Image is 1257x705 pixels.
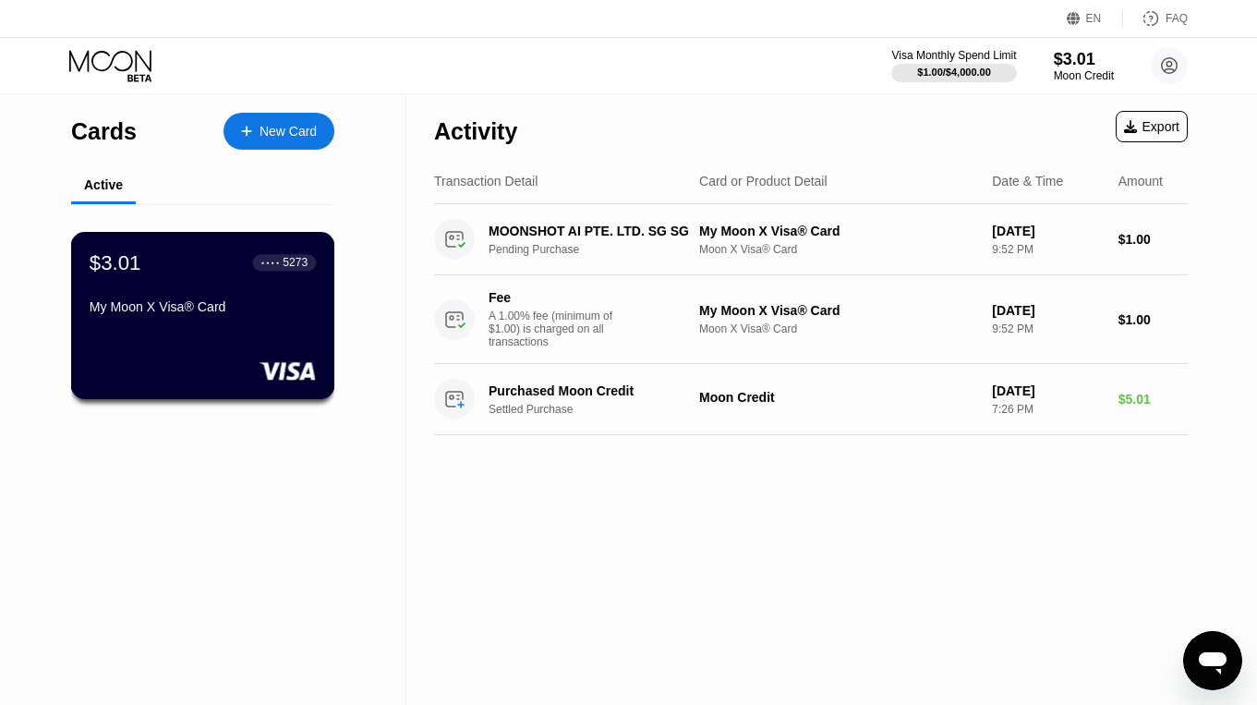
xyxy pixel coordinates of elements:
div: Transaction Detail [434,174,538,188]
div: Active [84,177,123,192]
div: 9:52 PM [992,243,1103,256]
div: Card or Product Detail [699,174,828,188]
div: Purchased Moon CreditSettled PurchaseMoon Credit[DATE]7:26 PM$5.01 [434,364,1188,435]
div: $1.00 [1118,312,1188,327]
div: Pending Purchase [489,243,714,256]
div: $3.01Moon Credit [1054,50,1114,82]
div: Moon Credit [699,390,977,405]
div: $5.01 [1118,392,1188,407]
div: Cards [71,118,137,145]
div: $1.00 / $4,000.00 [917,67,991,78]
div: 5273 [283,256,308,269]
div: Visa Monthly Spend Limit$1.00/$4,000.00 [891,49,1016,82]
div: $3.01 [90,250,141,274]
div: 7:26 PM [992,403,1103,416]
div: FAQ [1123,9,1188,28]
div: Activity [434,118,517,145]
div: Moon Credit [1054,69,1114,82]
div: ● ● ● ● [261,260,280,265]
div: My Moon X Visa® Card [699,224,977,238]
div: MOONSHOT AI PTE. LTD. SG SG [489,224,698,238]
div: My Moon X Visa® Card [90,299,316,314]
div: 9:52 PM [992,322,1103,335]
div: Settled Purchase [489,403,714,416]
div: Fee [489,290,618,305]
div: $1.00 [1118,232,1188,247]
div: Amount [1118,174,1163,188]
div: Visa Monthly Spend Limit [891,49,1016,62]
div: Date & Time [992,174,1063,188]
iframe: Button to launch messaging window [1183,631,1242,690]
div: $3.01 [1054,50,1114,69]
div: New Card [224,113,334,150]
div: Export [1124,119,1179,134]
div: EN [1067,9,1123,28]
div: EN [1086,12,1102,25]
div: New Card [260,124,317,140]
div: Export [1116,111,1188,142]
div: Moon X Visa® Card [699,322,977,335]
div: Moon X Visa® Card [699,243,977,256]
div: FeeA 1.00% fee (minimum of $1.00) is charged on all transactionsMy Moon X Visa® CardMoon X Visa® ... [434,275,1188,364]
div: A 1.00% fee (minimum of $1.00) is charged on all transactions [489,310,627,348]
div: $3.01● ● ● ●5273My Moon X Visa® Card [72,233,333,398]
div: [DATE] [992,383,1103,398]
div: [DATE] [992,224,1103,238]
div: FAQ [1166,12,1188,25]
div: My Moon X Visa® Card [699,303,977,318]
div: MOONSHOT AI PTE. LTD. SG SGPending PurchaseMy Moon X Visa® CardMoon X Visa® Card[DATE]9:52 PM$1.00 [434,204,1188,275]
div: [DATE] [992,303,1103,318]
div: Purchased Moon Credit [489,383,698,398]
